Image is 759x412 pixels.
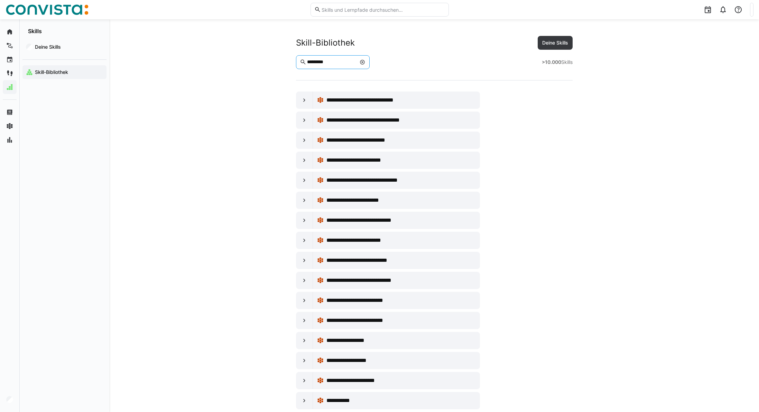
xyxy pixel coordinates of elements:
[538,36,573,50] button: Deine Skills
[321,7,445,13] input: Skills und Lernpfade durchsuchen…
[296,38,355,48] div: Skill-Bibliothek
[541,39,569,46] span: Deine Skills
[542,59,561,65] strong: >10.000
[542,59,573,66] div: Skills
